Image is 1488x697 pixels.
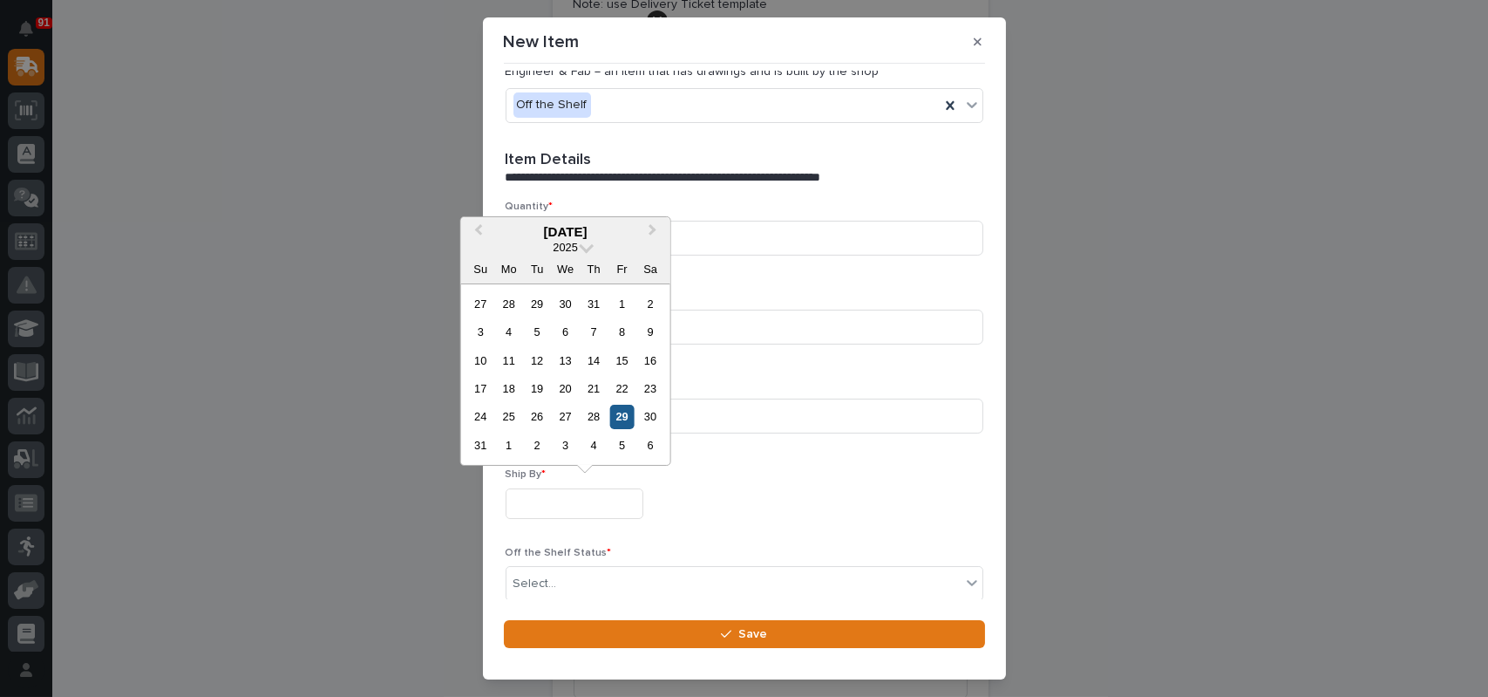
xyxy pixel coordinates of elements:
span: Off the Shelf Status [506,548,612,558]
div: Choose Thursday, August 21st, 2025 [582,377,606,400]
div: Choose Sunday, August 3rd, 2025 [469,320,493,344]
div: Choose Tuesday, August 5th, 2025 [526,320,549,344]
div: Choose Monday, August 4th, 2025 [497,320,520,344]
div: Tu [526,257,549,281]
span: Quantity [506,202,554,212]
div: Mo [497,257,520,281]
div: Choose Wednesday, August 27th, 2025 [554,405,577,428]
div: Su [469,257,493,281]
div: Fr [610,257,634,281]
div: Choose Sunday, August 17th, 2025 [469,377,493,400]
div: Choose Sunday, August 24th, 2025 [469,405,493,428]
div: Choose Sunday, August 31st, 2025 [469,434,493,457]
div: Choose Monday, August 18th, 2025 [497,377,520,400]
div: Choose Wednesday, September 3rd, 2025 [554,434,577,457]
div: Off the Shelf [513,92,591,118]
div: Sa [638,257,662,281]
div: Select... [513,575,557,593]
div: Choose Tuesday, July 29th, 2025 [526,292,549,316]
div: Th [582,257,606,281]
div: Choose Friday, August 8th, 2025 [610,320,634,344]
h2: Item Details [506,151,592,170]
div: month 2025-08 [466,290,664,460]
div: Choose Monday, July 28th, 2025 [497,292,520,316]
div: Choose Thursday, August 28th, 2025 [582,405,606,428]
div: Choose Saturday, August 23rd, 2025 [638,377,662,400]
span: Save [738,626,767,642]
button: Next Month [641,219,669,247]
div: Choose Thursday, September 4th, 2025 [582,434,606,457]
div: Choose Saturday, August 2nd, 2025 [638,292,662,316]
div: Choose Saturday, September 6th, 2025 [638,434,662,457]
div: Choose Thursday, August 14th, 2025 [582,349,606,372]
div: We [554,257,577,281]
div: Choose Thursday, August 7th, 2025 [582,320,606,344]
div: Choose Monday, August 25th, 2025 [497,405,520,428]
div: Choose Saturday, August 30th, 2025 [638,405,662,428]
div: Choose Wednesday, August 6th, 2025 [554,320,577,344]
div: Choose Friday, August 29th, 2025 [610,405,634,428]
div: Choose Friday, August 22nd, 2025 [610,377,634,400]
div: Choose Sunday, July 27th, 2025 [469,292,493,316]
div: Choose Saturday, August 16th, 2025 [638,349,662,372]
div: Choose Tuesday, August 26th, 2025 [526,405,549,428]
div: Choose Monday, August 11th, 2025 [497,349,520,372]
button: Save [504,620,985,648]
div: Choose Thursday, July 31st, 2025 [582,292,606,316]
div: Choose Tuesday, September 2nd, 2025 [526,434,549,457]
div: [DATE] [461,224,670,240]
div: Choose Sunday, August 10th, 2025 [469,349,493,372]
div: Choose Saturday, August 9th, 2025 [638,320,662,344]
span: 2025 [553,241,577,254]
p: New Item [504,31,580,52]
div: Choose Monday, September 1st, 2025 [497,434,520,457]
div: Choose Wednesday, August 13th, 2025 [554,349,577,372]
div: Choose Wednesday, July 30th, 2025 [554,292,577,316]
div: Choose Friday, August 15th, 2025 [610,349,634,372]
div: Choose Tuesday, August 19th, 2025 [526,377,549,400]
button: Previous Month [463,219,491,247]
div: Choose Friday, August 1st, 2025 [610,292,634,316]
div: Choose Tuesday, August 12th, 2025 [526,349,549,372]
div: Choose Wednesday, August 20th, 2025 [554,377,577,400]
div: Choose Friday, September 5th, 2025 [610,434,634,457]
